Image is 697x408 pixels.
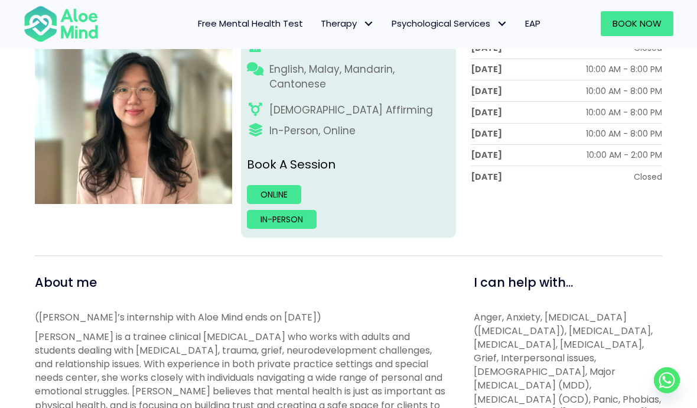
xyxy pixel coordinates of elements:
a: Free Mental Health Test [189,11,312,36]
div: [DATE] [471,63,502,75]
img: Zi Xuan Trainee Aloe Mind [35,7,232,204]
div: Closed [634,171,662,183]
a: Psychological ServicesPsychological Services: submenu [383,11,516,36]
div: [DATE] [471,85,502,97]
div: [DATE] [471,128,502,140]
span: About me [35,274,97,291]
span: Therapy [321,17,374,30]
div: [DATE] [471,149,502,161]
span: Book Now [613,17,662,30]
div: 10:00 AM - 8:00 PM [586,128,662,140]
span: Therapy: submenu [360,15,377,33]
p: Book A Session [247,156,450,173]
div: [DEMOGRAPHIC_DATA] Affirming [269,103,433,118]
div: [DATE] [471,106,502,118]
a: EAP [516,11,549,36]
div: 10:00 AM - 8:00 PM [586,106,662,118]
div: 10:00 AM - 8:00 PM [586,63,662,75]
div: [DATE] [471,171,502,183]
span: I can help with... [474,274,573,291]
a: In-person [247,210,317,229]
a: Online [247,185,301,204]
a: Book Now [601,11,673,36]
span: Psychological Services: submenu [493,15,510,33]
p: English, Malay, Mandarin, Cantonese [269,62,450,91]
span: Free Mental Health Test [198,17,303,30]
p: ([PERSON_NAME]’s internship with Aloe Mind ends on [DATE]) [35,310,447,324]
div: 10:00 AM - 8:00 PM [586,85,662,97]
div: In-Person, Online [269,124,356,138]
a: Whatsapp [654,367,680,393]
nav: Menu [110,11,549,36]
a: TherapyTherapy: submenu [312,11,383,36]
div: 10:00 AM - 2:00 PM [587,149,662,161]
span: EAP [525,17,540,30]
img: Aloe mind Logo [24,5,99,43]
span: Psychological Services [392,17,507,30]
